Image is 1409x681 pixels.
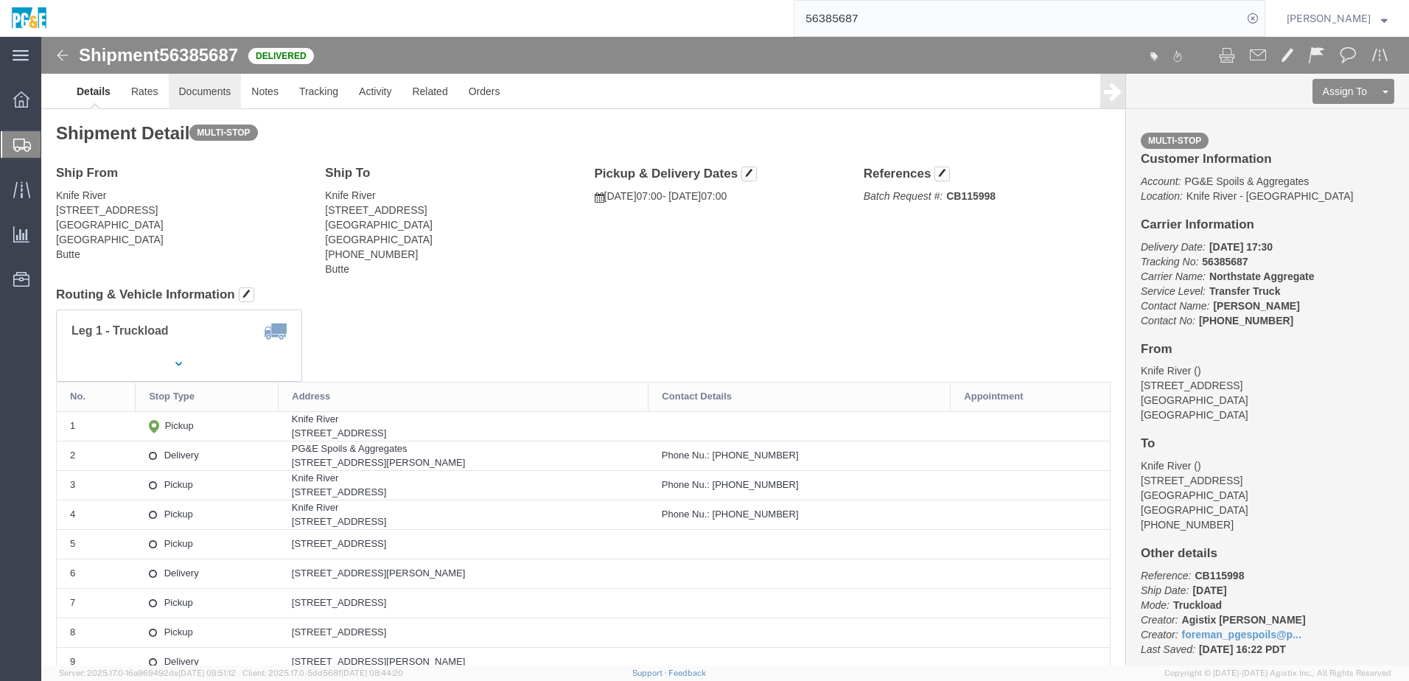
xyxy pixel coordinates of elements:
[178,668,236,677] span: [DATE] 09:51:12
[59,668,236,677] span: Server: 2025.17.0-16a969492de
[794,1,1242,36] input: Search for shipment number, reference number
[632,668,669,677] a: Support
[41,37,1409,666] iframe: FS Legacy Container
[242,668,403,677] span: Client: 2025.17.0-5dd568f
[341,668,403,677] span: [DATE] 08:44:20
[1286,10,1388,27] button: [PERSON_NAME]
[10,7,48,29] img: logo
[668,668,706,677] a: Feedback
[1164,667,1391,680] span: Copyright © [DATE]-[DATE] Agistix Inc., All Rights Reserved
[1287,10,1371,27] span: Evelyn Angel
